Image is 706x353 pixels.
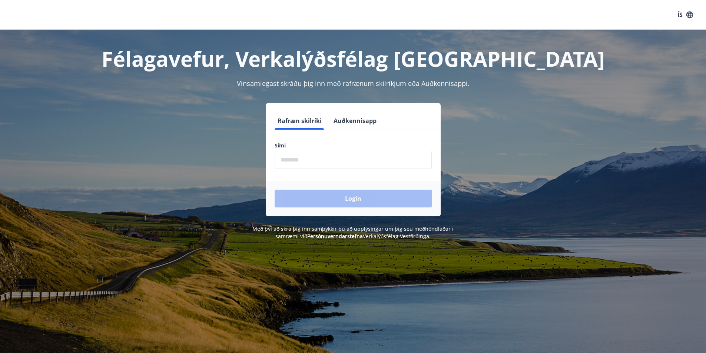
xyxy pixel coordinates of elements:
span: Með því að skrá þig inn samþykkir þú að upplýsingar um þig séu meðhöndlaðar í samræmi við Verkalý... [252,225,454,240]
span: Vinsamlegast skráðu þig inn með rafrænum skilríkjum eða Auðkennisappi. [237,79,470,88]
a: Persónuverndarstefna [307,233,363,240]
button: ÍS [673,8,697,21]
h1: Félagavefur, Verkalýðsfélag [GEOGRAPHIC_DATA] [95,44,611,73]
label: Sími [275,142,432,149]
button: Rafræn skilríki [275,112,325,130]
button: Auðkennisapp [331,112,379,130]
